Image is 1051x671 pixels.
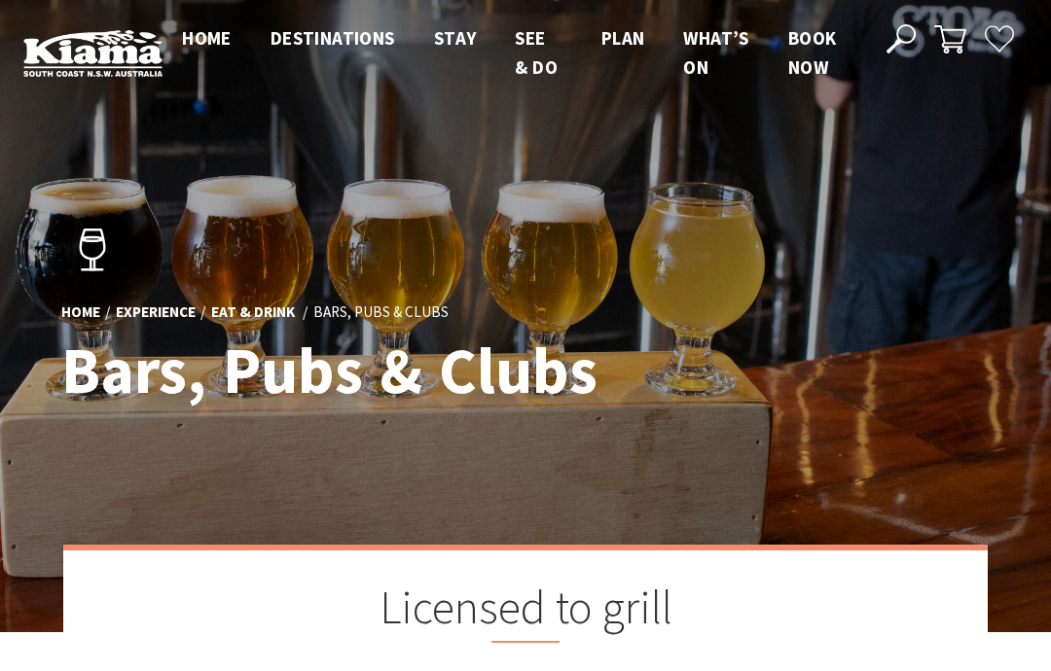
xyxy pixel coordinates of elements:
a: Experience [116,302,196,323]
span: Stay [434,26,477,50]
h2: Licensed to grill [161,580,890,643]
span: See & Do [515,26,558,79]
span: Home [182,26,232,50]
a: Home [61,302,100,323]
span: What’s On [683,26,748,79]
h1: Bars, Pubs & Clubs [61,335,611,406]
span: Plan [601,26,645,50]
nav: Main Menu [163,23,864,83]
span: Destinations [271,26,395,50]
li: Bars, Pubs & Clubs [313,300,449,324]
span: Book now [788,26,837,79]
a: Eat & Drink [211,302,295,323]
img: Kiama Logo [23,29,163,77]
